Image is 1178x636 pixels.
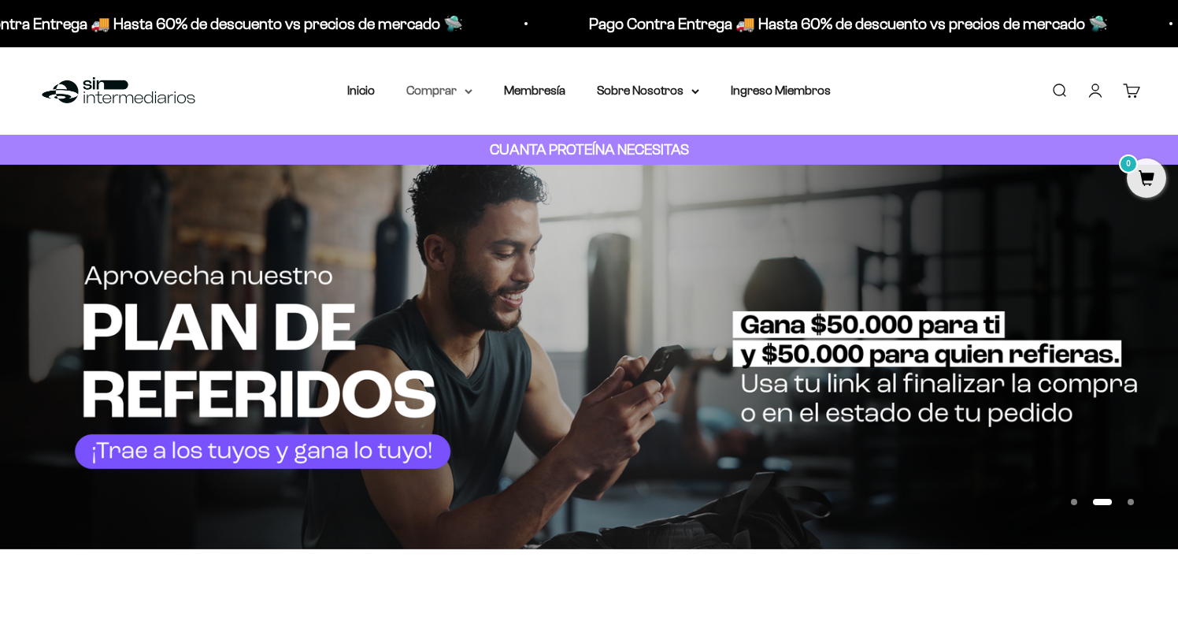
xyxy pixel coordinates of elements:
[1119,154,1138,173] mark: 0
[731,84,831,97] a: Ingreso Miembros
[580,11,1099,36] p: Pago Contra Entrega 🚚 Hasta 60% de descuento vs precios de mercado 🛸
[406,80,472,101] summary: Comprar
[1127,171,1166,188] a: 0
[504,84,565,97] a: Membresía
[347,84,375,97] a: Inicio
[597,80,699,101] summary: Sobre Nosotros
[490,141,689,158] strong: CUANTA PROTEÍNA NECESITAS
